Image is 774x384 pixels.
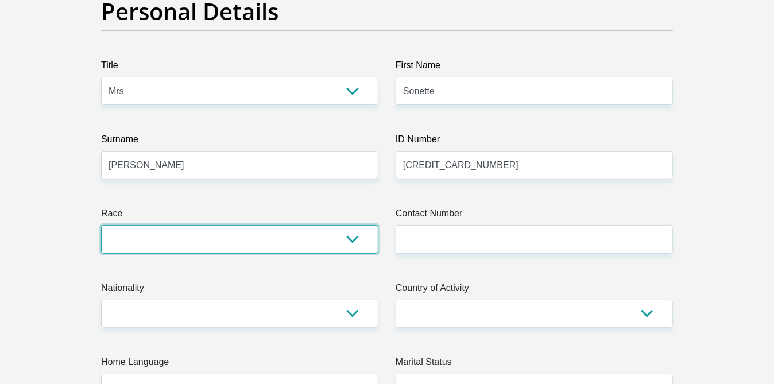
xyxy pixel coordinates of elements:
label: ID Number [396,133,673,151]
label: First Name [396,59,673,77]
label: Race [101,207,378,225]
label: Marital Status [396,355,673,374]
label: Nationality [101,281,378,300]
input: ID Number [396,151,673,179]
label: Title [101,59,378,77]
label: Country of Activity [396,281,673,300]
label: Home Language [101,355,378,374]
label: Surname [101,133,378,151]
input: First Name [396,77,673,105]
input: Contact Number [396,225,673,253]
label: Contact Number [396,207,673,225]
input: Surname [101,151,378,179]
